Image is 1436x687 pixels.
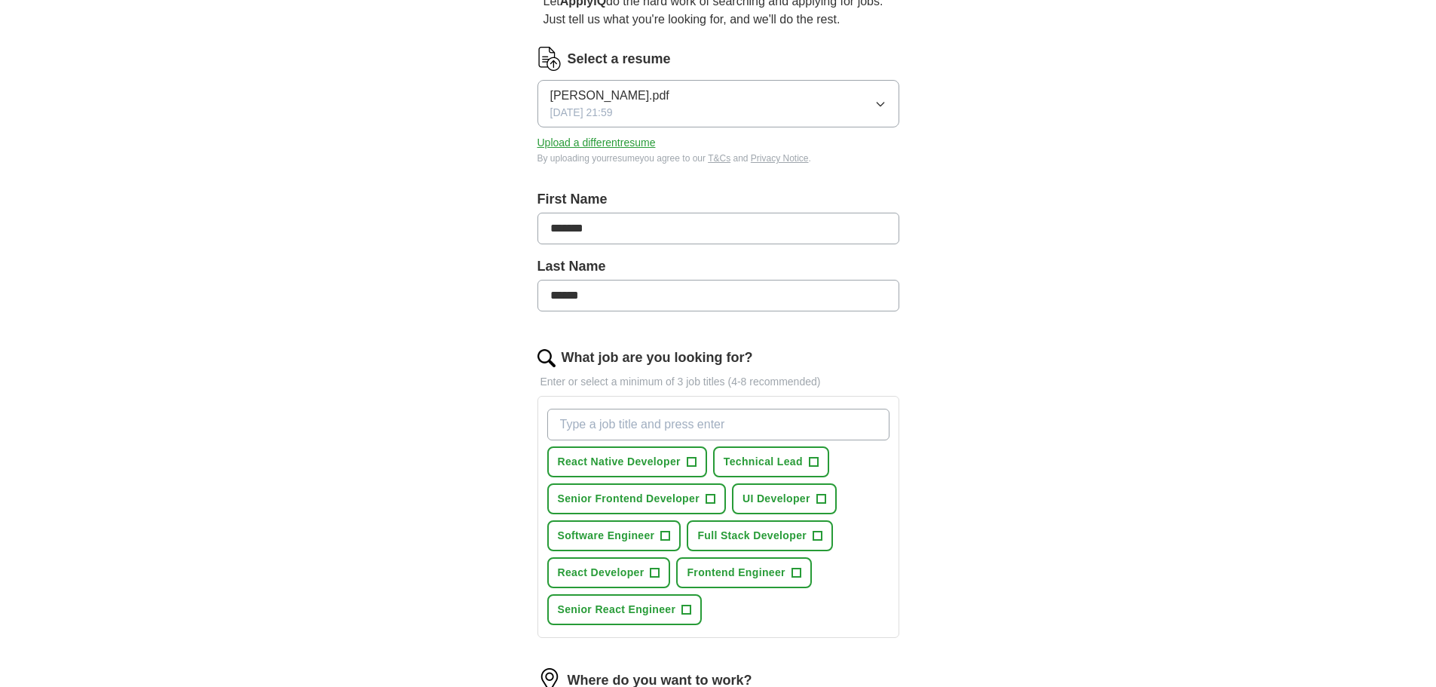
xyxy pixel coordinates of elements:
span: [DATE] 21:59 [550,105,613,121]
a: T&Cs [708,153,730,164]
label: Select a resume [568,49,671,69]
button: UI Developer [732,483,837,514]
label: First Name [537,189,899,210]
p: Enter or select a minimum of 3 job titles (4-8 recommended) [537,374,899,390]
button: Software Engineer [547,520,681,551]
img: CV Icon [537,47,562,71]
span: React Developer [558,565,645,581]
div: By uploading your resume you agree to our and . [537,152,899,165]
label: Last Name [537,256,899,277]
span: Frontend Engineer [687,565,785,581]
button: Upload a differentresume [537,135,656,151]
button: React Native Developer [547,446,707,477]
button: Senior Frontend Developer [547,483,726,514]
button: React Developer [547,557,671,588]
span: Senior Frontend Developer [558,491,700,507]
button: Frontend Engineer [676,557,811,588]
span: [PERSON_NAME].pdf [550,87,669,105]
a: Privacy Notice [751,153,809,164]
span: Software Engineer [558,528,655,544]
button: Full Stack Developer [687,520,833,551]
span: Senior React Engineer [558,602,676,618]
button: [PERSON_NAME].pdf[DATE] 21:59 [537,80,899,127]
span: Full Stack Developer [697,528,807,544]
span: Technical Lead [724,454,803,470]
input: Type a job title and press enter [547,409,889,440]
label: What job are you looking for? [562,348,753,368]
span: UI Developer [742,491,810,507]
span: React Native Developer [558,454,681,470]
button: Senior React Engineer [547,594,703,625]
img: search.png [537,349,556,367]
button: Technical Lead [713,446,829,477]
